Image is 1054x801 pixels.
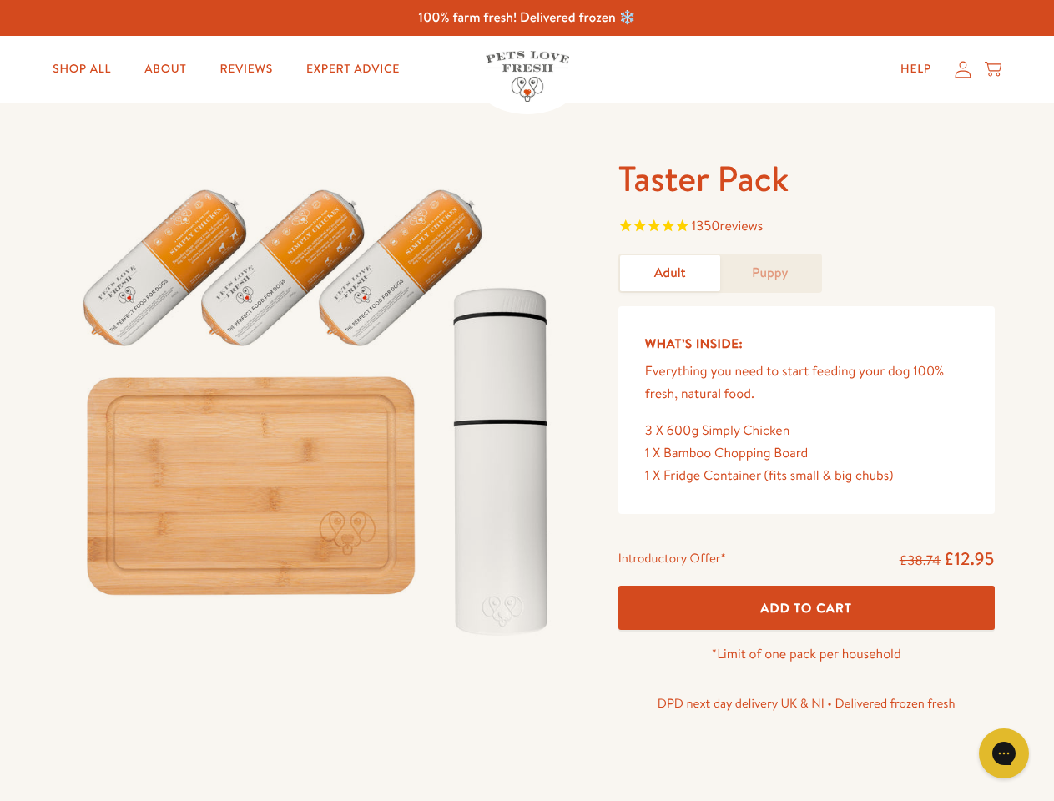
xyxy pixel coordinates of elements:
[60,156,578,653] img: Taster Pack - Adult
[944,547,995,571] span: £12.95
[618,547,726,572] div: Introductory Offer*
[39,53,124,86] a: Shop All
[618,586,995,630] button: Add To Cart
[900,552,941,570] s: £38.74
[645,360,968,406] p: Everything you need to start feeding your dog 100% fresh, natural food.
[131,53,199,86] a: About
[645,465,968,487] div: 1 X Fridge Container (fits small & big chubs)
[618,156,995,202] h1: Taster Pack
[887,53,945,86] a: Help
[645,333,968,355] h5: What’s Inside:
[645,444,809,462] span: 1 X Bamboo Chopping Board
[645,420,968,442] div: 3 X 600g Simply Chicken
[720,255,820,291] a: Puppy
[618,215,995,240] span: Rated 4.8 out of 5 stars 1350 reviews
[293,53,413,86] a: Expert Advice
[720,217,764,235] span: reviews
[486,51,569,102] img: Pets Love Fresh
[206,53,285,86] a: Reviews
[692,217,764,235] span: 1350 reviews
[971,723,1037,784] iframe: Gorgias live chat messenger
[618,693,995,714] p: DPD next day delivery UK & NI • Delivered frozen fresh
[760,599,852,617] span: Add To Cart
[620,255,720,291] a: Adult
[618,643,995,666] p: *Limit of one pack per household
